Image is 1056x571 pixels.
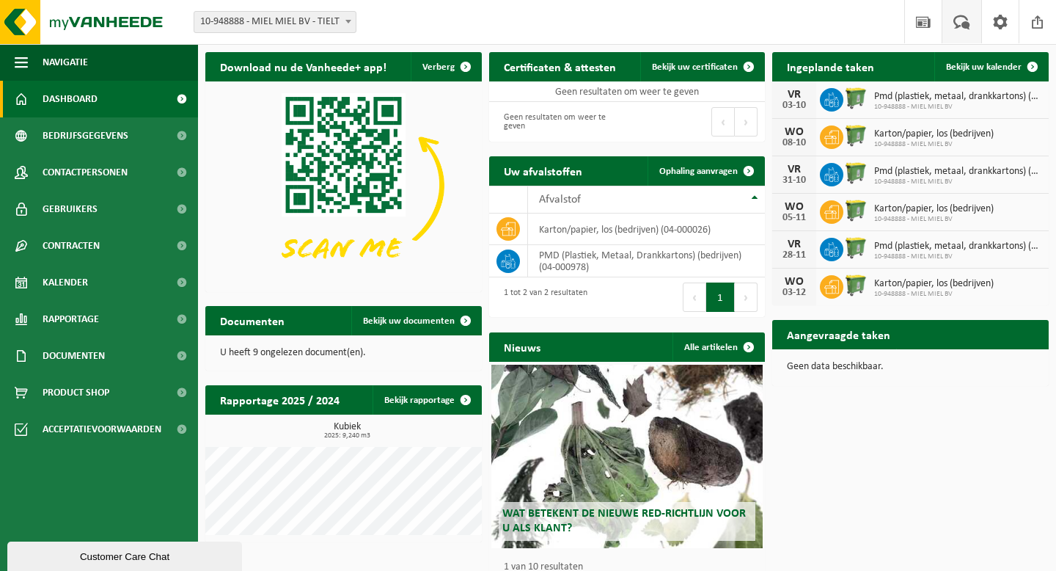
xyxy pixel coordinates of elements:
td: Geen resultaten om weer te geven [489,81,766,102]
span: Kalender [43,264,88,301]
span: 10-948888 - MIEL MIEL BV [874,103,1041,112]
img: Download de VHEPlus App [205,81,482,289]
div: 31-10 [780,175,809,186]
iframe: chat widget [7,539,245,571]
button: Previous [683,283,706,312]
div: WO [780,201,809,213]
h2: Ingeplande taken [772,52,889,81]
span: Karton/papier, los (bedrijven) [874,128,994,140]
h2: Certificaten & attesten [489,52,631,81]
span: 10-948888 - MIEL MIEL BV - TIELT [194,12,356,32]
span: Pmd (plastiek, metaal, drankkartons) (bedrijven) [874,166,1041,178]
a: Wat betekent de nieuwe RED-richtlijn voor u als klant? [491,365,762,548]
h2: Rapportage 2025 / 2024 [205,385,354,414]
span: 2025: 9,240 m3 [213,432,482,440]
button: Verberg [411,52,480,81]
span: Rapportage [43,301,99,338]
span: Afvalstof [539,194,581,206]
div: 28-11 [780,250,809,261]
img: WB-0770-HPE-GN-50 [843,236,868,261]
h3: Kubiek [213,422,482,440]
td: karton/papier, los (bedrijven) (04-000026) [528,214,766,245]
span: Karton/papier, los (bedrijven) [874,203,994,215]
span: 10-948888 - MIEL MIEL BV [874,290,994,299]
td: PMD (Plastiek, Metaal, Drankkartons) (bedrijven) (04-000978) [528,245,766,277]
p: U heeft 9 ongelezen document(en). [220,348,467,358]
a: Bekijk rapportage [373,385,480,415]
h2: Documenten [205,306,299,335]
a: Bekijk uw certificaten [640,52,763,81]
span: Bedrijfsgegevens [43,117,128,154]
img: WB-0770-HPE-GN-50 [843,198,868,223]
h2: Nieuws [489,332,555,361]
span: 10-948888 - MIEL MIEL BV [874,140,994,149]
span: Karton/papier, los (bedrijven) [874,278,994,290]
h2: Download nu de Vanheede+ app! [205,52,401,81]
span: Wat betekent de nieuwe RED-richtlijn voor u als klant? [502,508,746,534]
div: 03-12 [780,288,809,298]
img: WB-0770-HPE-GN-50 [843,273,868,298]
span: Ophaling aanvragen [659,167,738,176]
div: WO [780,276,809,288]
span: 10-948888 - MIEL MIEL BV [874,252,1041,261]
h2: Uw afvalstoffen [489,156,597,185]
span: Contactpersonen [43,154,128,191]
span: Product Shop [43,374,109,411]
span: Verberg [422,62,455,72]
span: Documenten [43,338,105,374]
img: WB-0770-HPE-GN-50 [843,161,868,186]
span: Pmd (plastiek, metaal, drankkartons) (bedrijven) [874,91,1041,103]
span: 10-948888 - MIEL MIEL BV [874,215,994,224]
div: WO [780,126,809,138]
img: WB-0770-HPE-GN-50 [843,123,868,148]
a: Bekijk uw documenten [351,306,480,335]
img: WB-0770-HPE-GN-50 [843,86,868,111]
a: Alle artikelen [672,332,763,362]
span: Gebruikers [43,191,98,228]
h2: Aangevraagde taken [772,320,905,349]
p: Geen data beschikbaar. [787,362,1034,372]
span: Bekijk uw kalender [946,62,1022,72]
span: Bekijk uw documenten [363,316,455,326]
span: Acceptatievoorwaarden [43,411,161,448]
div: Geen resultaten om weer te geven [496,106,620,138]
button: Next [735,107,758,137]
span: Navigatie [43,44,88,81]
span: Bekijk uw certificaten [652,62,738,72]
div: VR [780,89,809,101]
span: 10-948888 - MIEL MIEL BV [874,178,1041,186]
span: Dashboard [43,81,98,117]
span: Contracten [43,228,100,264]
div: 03-10 [780,101,809,111]
a: Ophaling aanvragen [648,156,763,186]
div: VR [780,164,809,175]
div: 08-10 [780,138,809,148]
a: Bekijk uw kalender [934,52,1047,81]
span: 10-948888 - MIEL MIEL BV - TIELT [194,11,356,33]
button: Next [735,283,758,312]
div: VR [780,239,809,250]
div: 05-11 [780,213,809,223]
span: Pmd (plastiek, metaal, drankkartons) (bedrijven) [874,241,1041,252]
button: 1 [706,283,735,312]
div: 1 tot 2 van 2 resultaten [496,281,587,313]
button: Previous [711,107,735,137]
